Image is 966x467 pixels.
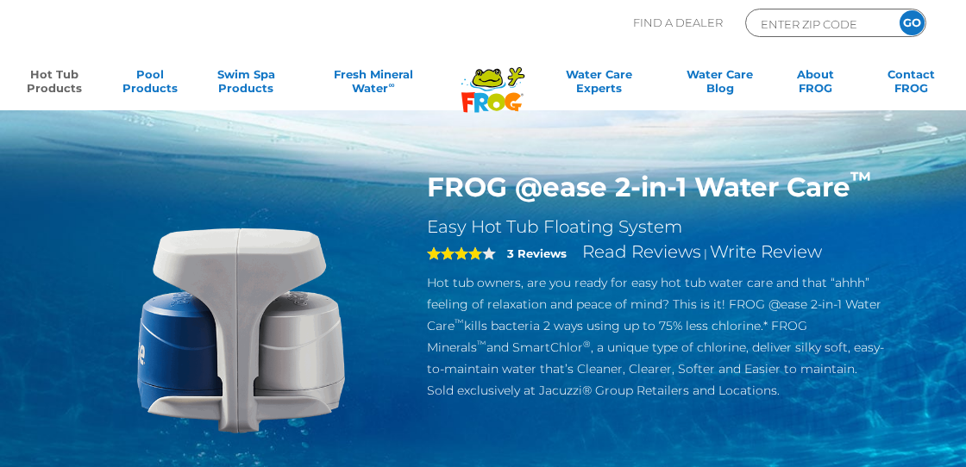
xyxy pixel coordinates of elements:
span: | [704,246,707,260]
h2: Easy Hot Tub Floating System [427,216,885,238]
h1: FROG @ease 2-in-1 Water Care [427,171,885,203]
a: Hot TubProducts [17,67,91,102]
span: 4 [427,246,482,260]
sup: ∞ [388,80,394,90]
a: Fresh MineralWater∞ [304,67,442,102]
sup: ™ [477,339,486,350]
input: GO [900,10,925,35]
a: Write Review [710,241,822,262]
p: Hot tub owners, are you ready for easy hot tub water care and that “ahhh” feeling of relaxation a... [427,272,885,402]
a: Water CareExperts [536,67,661,102]
a: AboutFROG [778,67,852,102]
p: Find A Dealer [633,9,723,37]
a: Water CareBlog [682,67,756,102]
sup: ™ [455,317,464,328]
a: Swim SpaProducts [209,67,283,102]
strong: 3 Reviews [507,246,567,260]
sup: ® [583,339,591,350]
a: Read Reviews [582,241,701,262]
a: PoolProducts [113,67,187,102]
img: Frog Products Logo [452,45,534,113]
a: ContactFROG [875,67,949,102]
sup: ™ [850,166,871,191]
